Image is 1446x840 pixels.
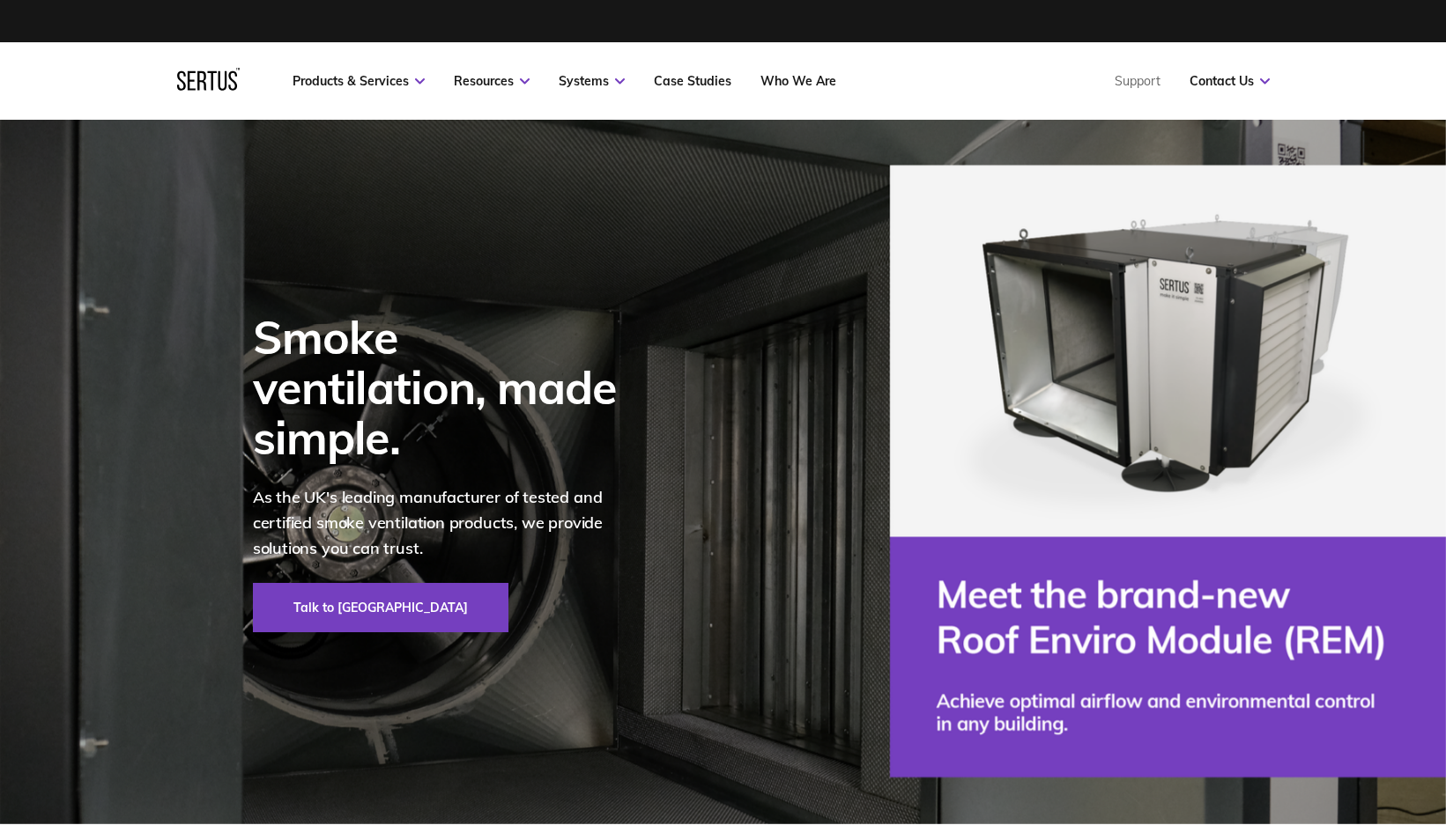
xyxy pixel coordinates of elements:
[253,485,641,561] p: As the UK's leading manufacturer of tested and certified smoke ventilation products, we provide s...
[293,73,425,89] a: Products & Services
[454,73,530,89] a: Resources
[760,73,836,89] a: Who We Are
[654,73,731,89] a: Case Studies
[253,583,508,632] a: Talk to [GEOGRAPHIC_DATA]
[559,73,625,89] a: Systems
[1115,73,1161,89] a: Support
[1190,73,1270,89] a: Contact Us
[253,312,641,463] div: Smoke ventilation, made simple.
